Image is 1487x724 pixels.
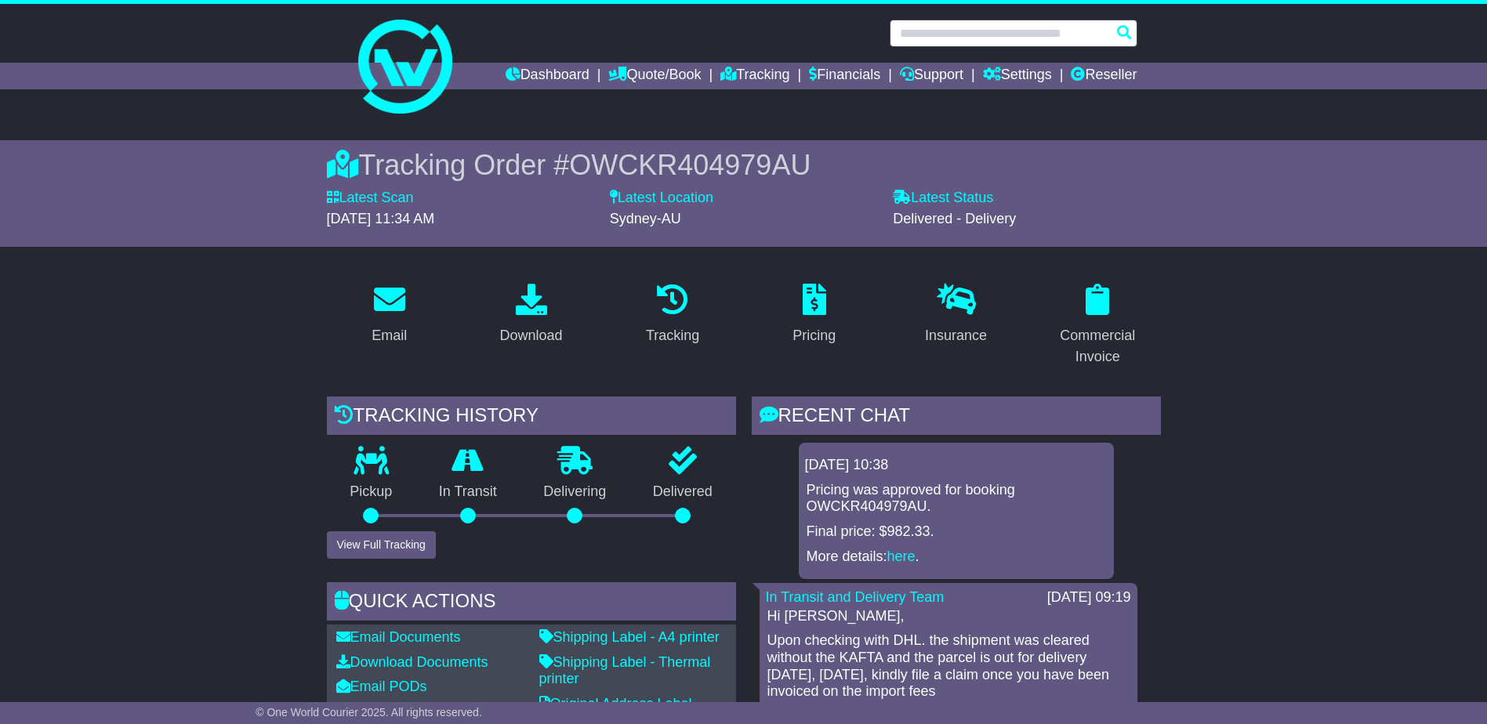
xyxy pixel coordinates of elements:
a: Tracking [720,63,789,89]
p: Hi [PERSON_NAME], [767,608,1130,625]
div: RECENT CHAT [752,396,1161,439]
div: Insurance [925,325,987,346]
a: In Transit and Delivery Team [766,589,945,605]
div: Email [372,325,407,346]
div: Quick Actions [327,582,736,624]
span: Delivered - Delivery [893,211,1016,226]
a: Email PODs [336,679,427,694]
p: Delivered [629,483,736,501]
a: Original Address Label [539,696,692,711]
div: Pricing [792,325,836,346]
label: Latest Scan [327,190,414,207]
a: Quote/Book [608,63,701,89]
div: Tracking Order # [327,148,1161,182]
a: Email [361,278,417,352]
p: Pricing was approved for booking OWCKR404979AU. [807,482,1106,516]
a: Financials [809,63,880,89]
p: Upon checking with DHL. the shipment was cleared without the KAFTA and the parcel is out for deli... [767,632,1130,700]
p: Final price: $982.33. [807,523,1106,541]
div: Tracking [646,325,699,346]
div: [DATE] 09:19 [1047,589,1131,606]
span: OWCKR404979AU [569,149,811,181]
div: Commercial Invoice [1045,325,1151,367]
p: Pickup [327,483,416,501]
a: Shipping Label - Thermal printer [539,654,711,687]
div: [DATE] 10:38 [805,457,1108,474]
label: Latest Location [610,190,713,207]
a: Shipping Label - A4 printer [539,629,720,645]
div: Tracking history [327,396,736,439]
p: In Transit [415,483,520,501]
a: Support [900,63,963,89]
a: Tracking [636,278,709,352]
label: Latest Status [893,190,993,207]
a: here [887,548,916,564]
span: © One World Courier 2025. All rights reserved. [256,706,482,719]
a: Reseller [1071,63,1137,89]
span: [DATE] 11:34 AM [327,211,435,226]
a: Settings [983,63,1052,89]
p: More details: . [807,548,1106,566]
a: Dashboard [506,63,589,89]
div: Download [499,325,562,346]
a: Download [489,278,572,352]
a: Email Documents [336,629,461,645]
a: Download Documents [336,654,488,670]
p: Delivering [520,483,630,501]
span: Sydney-AU [610,211,681,226]
a: Commercial Invoice [1035,278,1161,373]
a: Pricing [782,278,846,352]
a: Insurance [915,278,997,352]
button: View Full Tracking [327,531,436,559]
